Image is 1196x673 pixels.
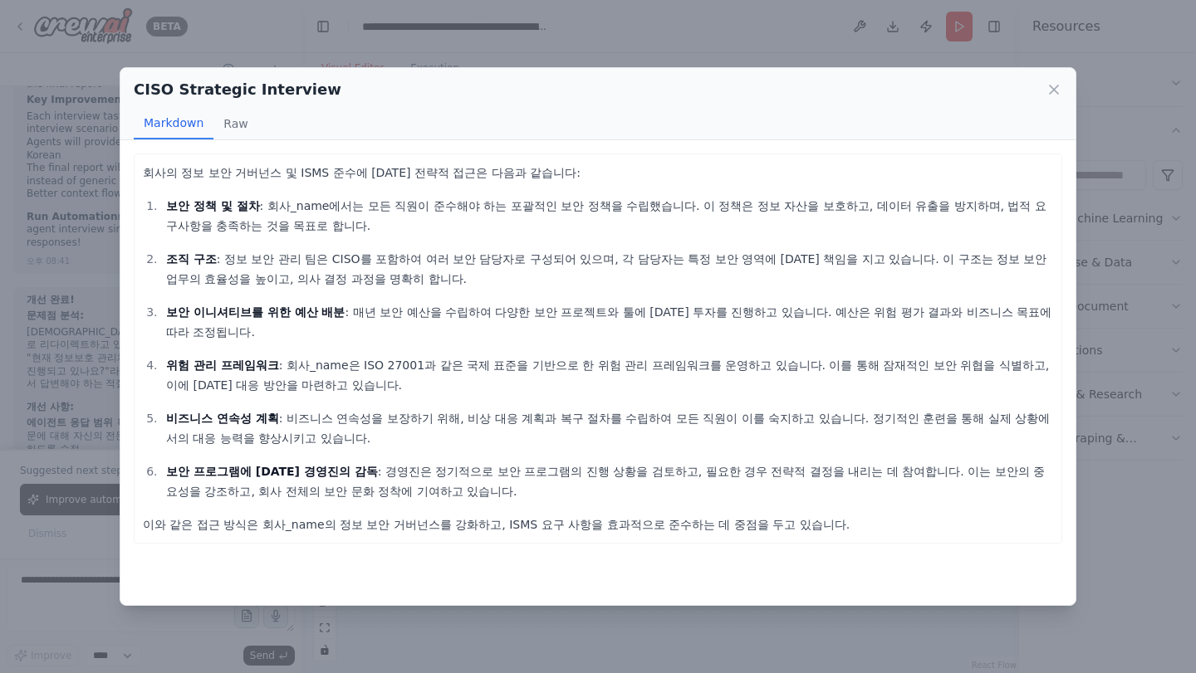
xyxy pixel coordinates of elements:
p: : 비즈니스 연속성을 보장하기 위해, 비상 대응 계획과 복구 절차를 수립하여 모든 직원이 이를 숙지하고 있습니다. 정기적인 훈련을 통해 실제 상황에서의 대응 능력을 향상시키고... [166,408,1053,448]
p: : 회사_name에서는 모든 직원이 준수해야 하는 포괄적인 보안 정책을 수립했습니다. 이 정책은 정보 자산을 보호하고, 데이터 유출을 방지하며, 법적 요구사항을 충족하는 것을... [166,196,1053,236]
p: 이와 같은 접근 방식은 회사_name의 정보 보안 거버넌스를 강화하고, ISMS 요구 사항을 효과적으로 준수하는 데 중점을 두고 있습니다. [143,515,1053,534]
p: : 정보 보안 관리 팀은 CISO를 포함하여 여러 보안 담당자로 구성되어 있으며, 각 담당자는 특정 보안 영역에 [DATE] 책임을 지고 있습니다. 이 구조는 정보 보안 업무... [166,249,1053,289]
strong: 조직 구조 [166,252,217,266]
strong: 보안 정책 및 절차 [166,199,260,212]
button: Markdown [134,108,213,139]
strong: 비즈니스 연속성 계획 [166,412,279,425]
p: 회사의 정보 보안 거버넌스 및 ISMS 준수에 [DATE] 전략적 접근은 다음과 같습니다: [143,163,1053,183]
button: Raw [213,108,257,139]
strong: 위험 관리 프레임워크 [166,358,279,372]
p: : 경영진은 정기적으로 보안 프로그램의 진행 상황을 검토하고, 필요한 경우 전략적 결정을 내리는 데 참여합니다. 이는 보안의 중요성을 강조하고, 회사 전체의 보안 문화 정착에... [166,461,1053,501]
p: : 회사_name은 ISO 27001과 같은 국제 표준을 기반으로 한 위험 관리 프레임워크를 운영하고 있습니다. 이를 통해 잠재적인 보안 위협을 식별하고, 이에 [DATE] ... [166,355,1053,395]
strong: 보안 프로그램에 [DATE] 경영진의 감독 [166,465,378,478]
strong: 보안 이니셔티브를 위한 예산 배분 [166,305,346,319]
h2: CISO Strategic Interview [134,78,341,101]
p: : 매년 보안 예산을 수립하여 다양한 보안 프로젝트와 툴에 [DATE] 투자를 진행하고 있습니다. 예산은 위험 평가 결과와 비즈니스 목표에 따라 조정됩니다. [166,302,1053,342]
